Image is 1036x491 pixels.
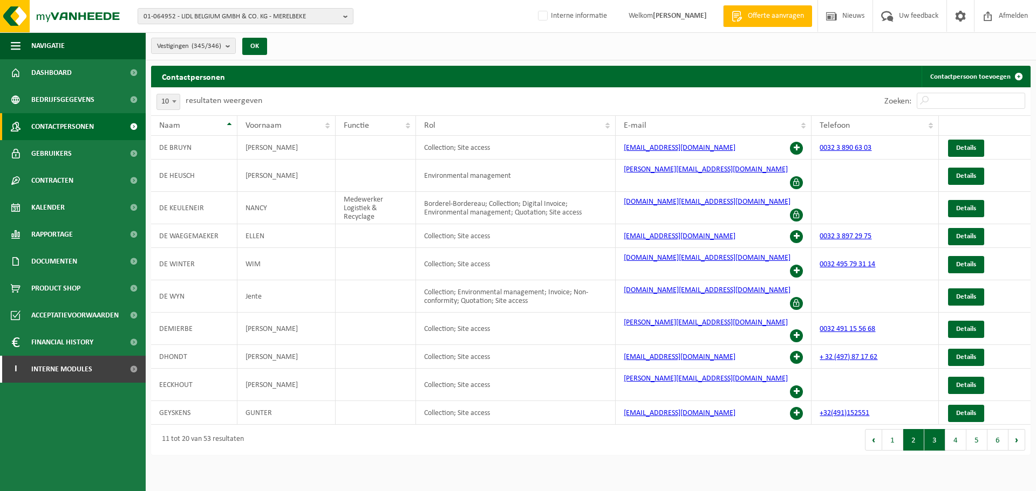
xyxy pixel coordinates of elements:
[151,345,237,369] td: DHONDT
[865,429,882,451] button: Previous
[237,248,336,280] td: WIM
[237,345,336,369] td: [PERSON_NAME]
[653,12,707,20] strong: [PERSON_NAME]
[624,375,788,383] a: [PERSON_NAME][EMAIL_ADDRESS][DOMAIN_NAME]
[956,382,976,389] span: Details
[31,113,94,140] span: Contactpersonen
[820,121,850,130] span: Telefoon
[159,121,180,130] span: Naam
[948,321,984,338] a: Details
[416,136,616,160] td: Collection; Site access
[948,377,984,394] a: Details
[945,429,966,451] button: 4
[624,198,790,206] a: [DOMAIN_NAME][EMAIL_ADDRESS][DOMAIN_NAME]
[157,38,221,54] span: Vestigingen
[424,121,435,130] span: Rol
[416,248,616,280] td: Collection; Site access
[31,221,73,248] span: Rapportage
[956,354,976,361] span: Details
[151,38,236,54] button: Vestigingen(345/346)
[948,288,984,306] a: Details
[820,260,875,268] a: 0032 495 79 31 14
[820,144,871,152] a: 0032 3 890 63 03
[723,5,812,27] a: Offerte aanvragen
[237,369,336,401] td: [PERSON_NAME]
[237,224,336,248] td: ELLEN
[151,280,237,313] td: DE WYN
[31,356,92,383] span: Interne modules
[31,302,119,329] span: Acceptatievoorwaarden
[237,401,336,425] td: GUNTER
[246,121,282,130] span: Voornaam
[956,233,976,240] span: Details
[237,313,336,345] td: [PERSON_NAME]
[151,369,237,401] td: EECKHOUT
[884,97,911,106] label: Zoeken:
[966,429,987,451] button: 5
[624,353,735,361] a: [EMAIL_ADDRESS][DOMAIN_NAME]
[624,286,790,294] a: [DOMAIN_NAME][EMAIL_ADDRESS][DOMAIN_NAME]
[151,66,236,87] h2: Contactpersonen
[820,325,875,333] a: 0032 491 15 56 68
[416,401,616,425] td: Collection; Site access
[11,356,21,383] span: I
[948,140,984,157] a: Details
[820,232,871,240] a: 0032 3 897 29 75
[151,224,237,248] td: DE WAEGEMAEKER
[336,192,416,224] td: Medewerker Logistiek & Recyclage
[151,136,237,160] td: DE BRUYN
[31,86,94,113] span: Bedrijfsgegevens
[956,326,976,333] span: Details
[948,349,984,366] a: Details
[1008,429,1025,451] button: Next
[624,319,788,327] a: [PERSON_NAME][EMAIL_ADDRESS][DOMAIN_NAME]
[416,369,616,401] td: Collection; Site access
[948,256,984,273] a: Details
[987,429,1008,451] button: 6
[948,405,984,422] a: Details
[416,224,616,248] td: Collection; Site access
[956,205,976,212] span: Details
[156,430,244,449] div: 11 tot 20 van 53 resultaten
[820,409,869,417] a: +32(491)152551
[237,160,336,192] td: [PERSON_NAME]
[624,144,735,152] a: [EMAIL_ADDRESS][DOMAIN_NAME]
[624,254,790,262] a: [DOMAIN_NAME][EMAIL_ADDRESS][DOMAIN_NAME]
[924,429,945,451] button: 3
[624,121,646,130] span: E-mail
[882,429,903,451] button: 1
[151,160,237,192] td: DE HEUSCH
[624,232,735,240] a: [EMAIL_ADDRESS][DOMAIN_NAME]
[948,168,984,185] a: Details
[31,140,72,167] span: Gebruikers
[157,94,180,109] span: 10
[903,429,924,451] button: 2
[820,353,877,361] a: + 32 (497) 87 17 62
[416,192,616,224] td: Borderel-Bordereau; Collection; Digital Invoice; Environmental management; Quotation; Site access
[31,167,73,194] span: Contracten
[31,275,80,302] span: Product Shop
[144,9,339,25] span: 01-064952 - LIDL BELGIUM GMBH & CO. KG - MERELBEKE
[948,200,984,217] a: Details
[237,136,336,160] td: [PERSON_NAME]
[416,345,616,369] td: Collection; Site access
[237,280,336,313] td: Jente
[186,96,262,105] label: resultaten weergeven
[151,313,237,345] td: DEMIERBE
[31,194,65,221] span: Kalender
[237,192,336,224] td: NANCY
[31,59,72,86] span: Dashboard
[956,293,976,300] span: Details
[956,410,976,417] span: Details
[922,66,1030,87] a: Contactpersoon toevoegen
[416,160,616,192] td: Environmental management
[242,38,267,55] button: OK
[31,329,93,356] span: Financial History
[151,248,237,280] td: DE WINTER
[151,401,237,425] td: GEYSKENS
[416,280,616,313] td: Collection; Environmental management; Invoice; Non-conformity; Quotation; Site access
[416,313,616,345] td: Collection; Site access
[156,94,180,110] span: 10
[624,409,735,417] a: [EMAIL_ADDRESS][DOMAIN_NAME]
[344,121,369,130] span: Functie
